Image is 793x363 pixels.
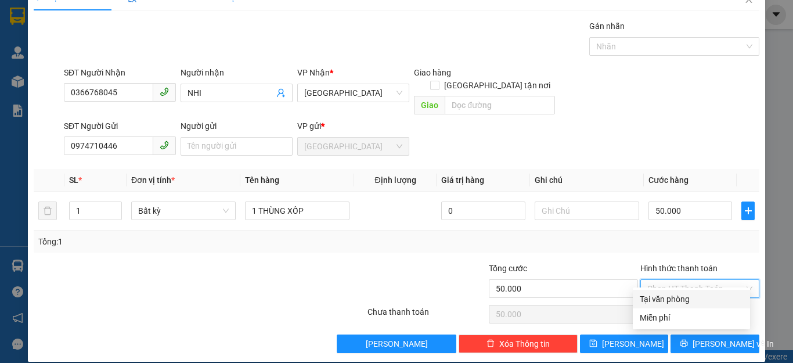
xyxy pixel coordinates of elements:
button: delete [38,202,57,220]
span: Đơn vị tính [131,175,175,185]
span: Cước hàng [648,175,689,185]
button: deleteXóa Thông tin [459,335,578,353]
button: save[PERSON_NAME] [580,335,669,353]
span: delete [486,339,495,348]
span: Sài Gòn [304,84,402,102]
input: VD: Bàn, Ghế [245,202,349,220]
span: Tên hàng [245,175,279,185]
button: [PERSON_NAME] [337,335,456,353]
button: printer[PERSON_NAME] và In [671,335,759,353]
span: phone [160,141,169,150]
span: Quảng Sơn [304,138,402,155]
span: SL [69,175,78,185]
label: Hình thức thanh toán [640,264,718,273]
span: Xóa Thông tin [499,337,550,350]
span: plus [742,206,754,215]
span: printer [680,339,688,348]
span: Giao [414,96,445,114]
input: Dọc đường [445,96,555,114]
div: Tại văn phòng [640,293,743,306]
div: Người gửi [181,120,293,132]
span: save [589,339,597,348]
label: Gán nhãn [589,21,625,31]
span: [PERSON_NAME] [366,337,428,350]
button: plus [741,202,755,220]
span: Giá trị hàng [441,175,484,185]
div: Người nhận [181,66,293,79]
span: [GEOGRAPHIC_DATA] tận nơi [439,79,555,92]
span: Tổng cước [489,264,527,273]
div: Tổng: 1 [38,235,307,248]
div: SĐT Người Nhận [64,66,176,79]
span: Bất kỳ [138,202,229,220]
span: phone [160,87,169,96]
th: Ghi chú [530,169,644,192]
input: 0 [441,202,525,220]
span: Định lượng [374,175,416,185]
div: Miễn phí [640,311,743,324]
span: [PERSON_NAME] và In [693,337,774,350]
div: SĐT Người Gửi [64,120,176,132]
span: VP Nhận [297,68,330,77]
span: Giao hàng [414,68,451,77]
input: Ghi Chú [535,202,639,220]
div: VP gửi [297,120,409,132]
div: Chưa thanh toán [366,306,488,326]
span: [PERSON_NAME] [602,337,664,350]
span: user-add [276,88,286,98]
